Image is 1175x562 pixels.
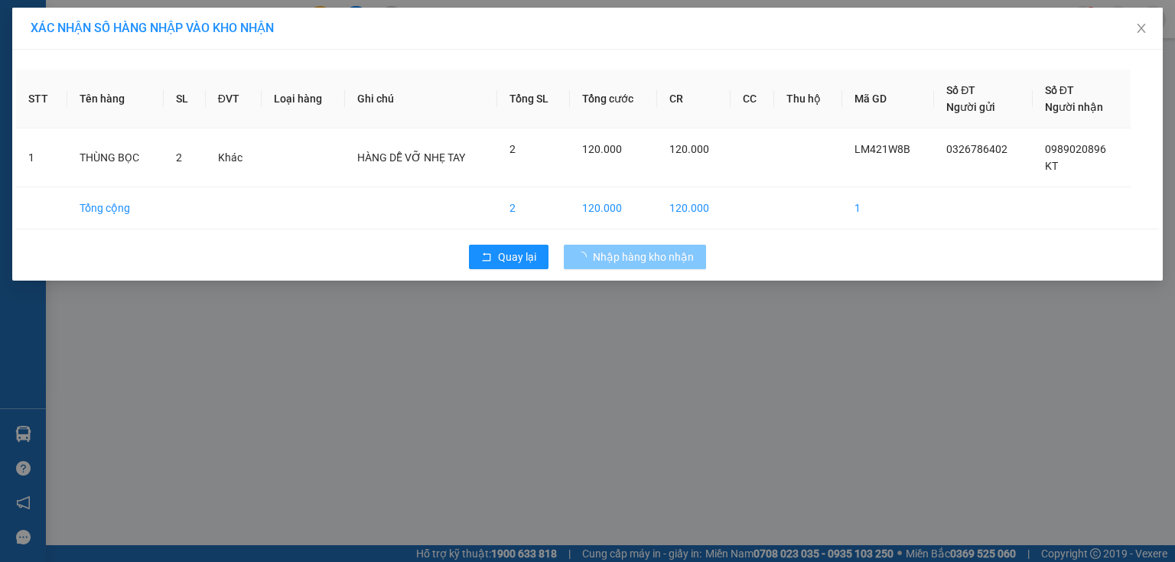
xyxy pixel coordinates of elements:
td: 2 [497,187,570,229]
td: 1 [16,128,67,187]
button: Nhập hàng kho nhận [564,245,706,269]
th: ĐVT [206,70,262,128]
span: Nhập hàng kho nhận [593,249,694,265]
td: 120.000 [570,187,657,229]
th: Loại hàng [262,70,345,128]
span: Người nhận [1045,101,1103,113]
b: [DOMAIN_NAME] [204,12,369,37]
span: Số ĐT [946,84,975,96]
span: XÁC NHẬN SỐ HÀNG NHẬP VÀO KHO NHẬN [31,21,274,35]
span: Quay lại [498,249,536,265]
button: Close [1120,8,1163,50]
b: Sao Việt [93,36,187,61]
span: KT [1045,160,1058,172]
span: 120.000 [582,143,622,155]
span: 2 [176,151,182,164]
span: loading [576,252,593,262]
th: Tổng cước [570,70,657,128]
img: logo.jpg [8,12,85,89]
td: THÙNG BỌC [67,128,164,187]
td: 1 [842,187,934,229]
button: rollbackQuay lại [469,245,548,269]
th: Ghi chú [345,70,497,128]
span: LM421W8B [854,143,910,155]
td: Khác [206,128,262,187]
span: 120.000 [669,143,709,155]
th: CR [657,70,731,128]
th: Tên hàng [67,70,164,128]
span: rollback [481,252,492,264]
span: 0989020896 [1045,143,1106,155]
span: 0326786402 [946,143,1007,155]
th: Mã GD [842,70,934,128]
span: close [1135,22,1147,34]
th: Thu hộ [774,70,841,128]
span: HÀNG DỄ VỠ NHẸ TAY [357,151,465,164]
span: Người gửi [946,101,995,113]
th: STT [16,70,67,128]
h2: 5K7IRJ1Z [8,89,123,114]
td: Tổng cộng [67,187,164,229]
span: Số ĐT [1045,84,1074,96]
th: Tổng SL [497,70,570,128]
span: 2 [509,143,516,155]
th: SL [164,70,206,128]
h2: VP Nhận: VP Hàng LC [80,89,369,185]
td: 120.000 [657,187,731,229]
th: CC [731,70,774,128]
